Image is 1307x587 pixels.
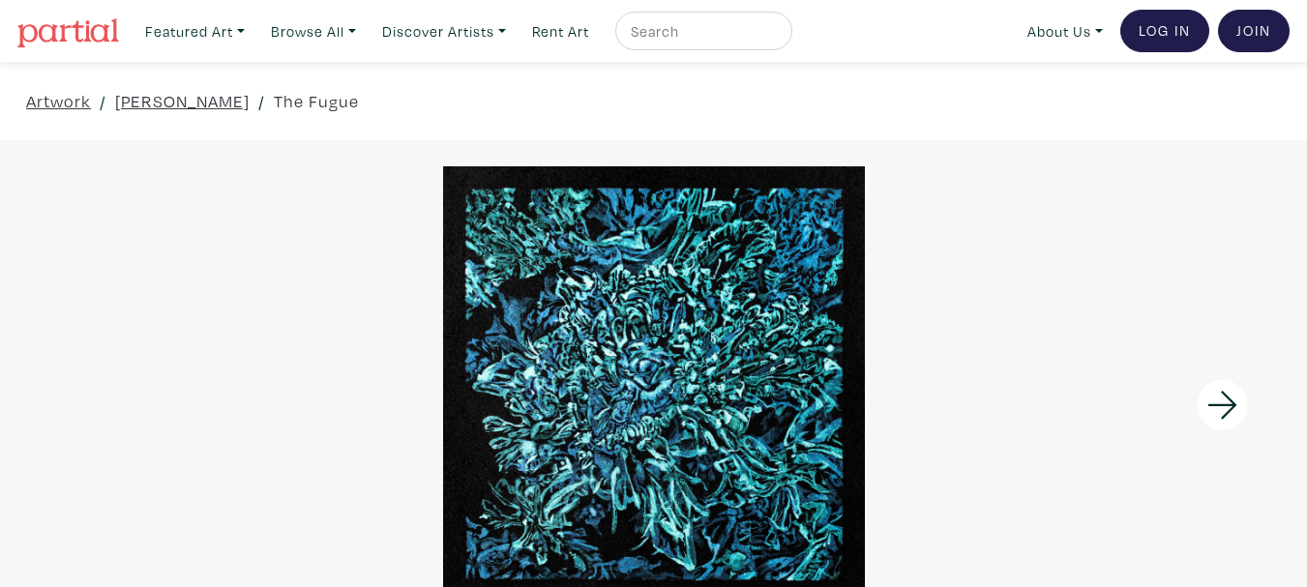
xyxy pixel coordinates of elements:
a: Discover Artists [373,12,515,51]
a: Artwork [26,88,91,114]
a: Featured Art [136,12,253,51]
span: / [258,88,265,114]
a: Browse All [262,12,365,51]
a: Log In [1120,10,1209,52]
a: Join [1218,10,1290,52]
span: / [100,88,106,114]
a: Rent Art [523,12,598,51]
input: Search [629,19,774,44]
a: About Us [1019,12,1112,51]
a: [PERSON_NAME] [115,88,250,114]
a: The Fugue [274,88,359,114]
